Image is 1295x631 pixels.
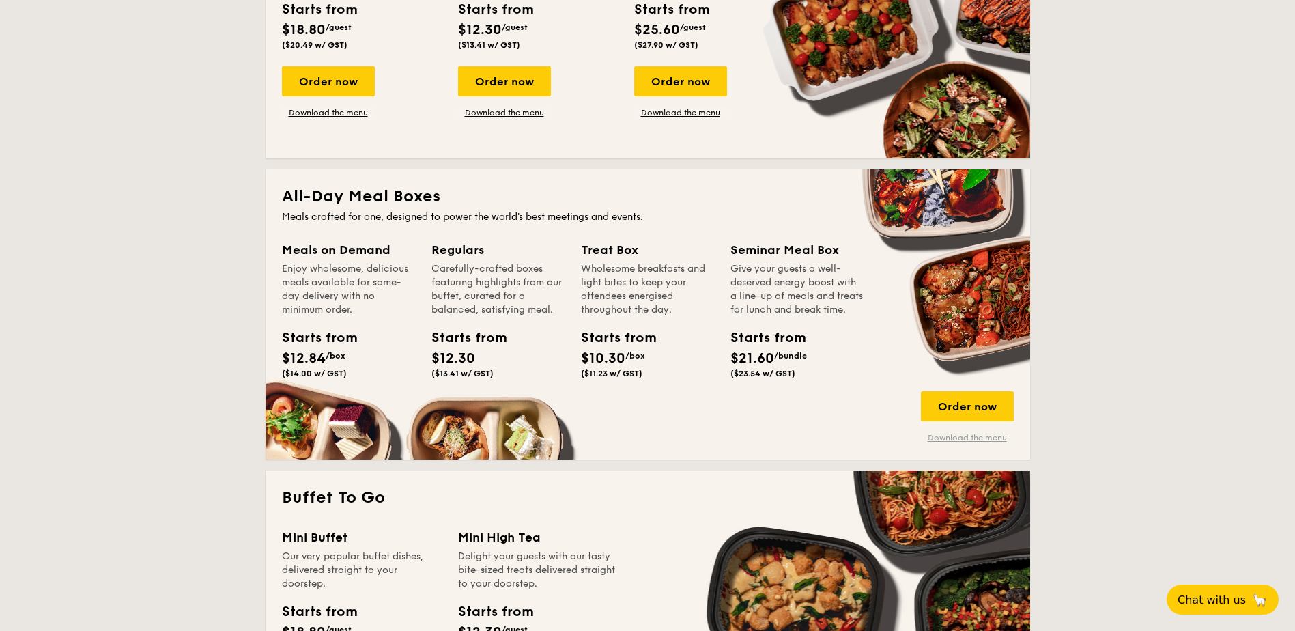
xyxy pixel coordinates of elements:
div: Treat Box [581,240,714,260]
div: Meals crafted for one, designed to power the world's best meetings and events. [282,210,1014,224]
a: Download the menu [921,432,1014,443]
div: Mini High Tea [458,528,618,547]
button: Chat with us🦙 [1167,585,1279,615]
div: Starts from [730,328,792,348]
span: ($23.54 w/ GST) [730,369,795,378]
span: $12.30 [431,350,475,367]
span: Chat with us [1178,593,1246,606]
span: /guest [502,23,528,32]
span: $12.30 [458,22,502,38]
div: Starts from [282,328,343,348]
span: /guest [680,23,706,32]
a: Download the menu [282,107,375,118]
span: ($14.00 w/ GST) [282,369,347,378]
a: Download the menu [458,107,551,118]
h2: Buffet To Go [282,487,1014,509]
span: ($13.41 w/ GST) [431,369,494,378]
span: ($11.23 w/ GST) [581,369,642,378]
div: Give your guests a well-deserved energy boost with a line-up of meals and treats for lunch and br... [730,262,864,317]
span: 🦙 [1251,592,1268,608]
div: Delight your guests with our tasty bite-sized treats delivered straight to your doorstep. [458,550,618,591]
div: Regulars [431,240,565,260]
span: $18.80 [282,22,326,38]
div: Order now [921,391,1014,421]
a: Download the menu [634,107,727,118]
div: Seminar Meal Box [730,240,864,260]
span: /box [326,351,345,361]
span: /box [625,351,645,361]
span: /bundle [774,351,807,361]
div: Meals on Demand [282,240,415,260]
span: $21.60 [730,350,774,367]
span: $10.30 [581,350,625,367]
span: ($20.49 w/ GST) [282,40,347,50]
span: ($27.90 w/ GST) [634,40,698,50]
div: Starts from [581,328,642,348]
span: $12.84 [282,350,326,367]
span: /guest [326,23,352,32]
div: Order now [282,66,375,96]
div: Starts from [431,328,493,348]
span: ($13.41 w/ GST) [458,40,520,50]
div: Our very popular buffet dishes, delivered straight to your doorstep. [282,550,442,591]
div: Mini Buffet [282,528,442,547]
div: Order now [634,66,727,96]
div: Enjoy wholesome, delicious meals available for same-day delivery with no minimum order. [282,262,415,317]
div: Wholesome breakfasts and light bites to keep your attendees energised throughout the day. [581,262,714,317]
div: Order now [458,66,551,96]
h2: All-Day Meal Boxes [282,186,1014,208]
span: $25.60 [634,22,680,38]
div: Starts from [458,602,532,622]
div: Carefully-crafted boxes featuring highlights from our buffet, curated for a balanced, satisfying ... [431,262,565,317]
div: Starts from [282,602,356,622]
